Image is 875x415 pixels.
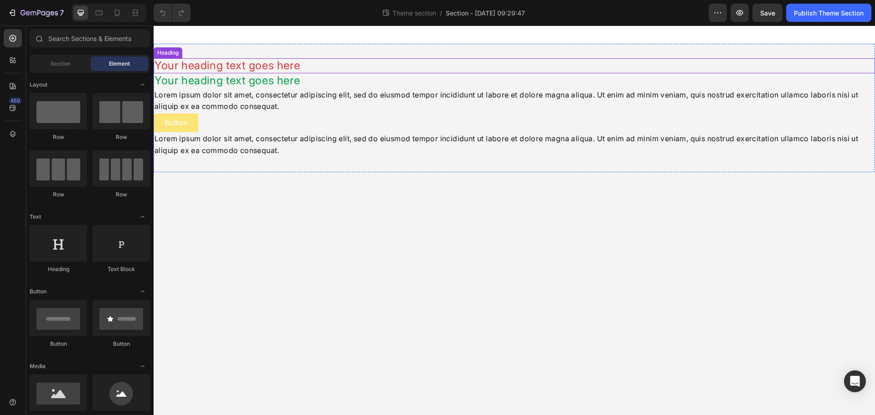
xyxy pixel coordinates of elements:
[30,265,87,273] div: Heading
[30,81,47,89] span: Layout
[30,29,150,47] input: Search Sections & Elements
[786,4,871,22] button: Publish Theme Section
[9,97,22,104] div: 450
[391,8,438,18] span: Theme section
[440,8,442,18] span: /
[30,213,41,221] span: Text
[752,4,782,22] button: Save
[93,340,150,348] div: Button
[30,133,87,141] div: Row
[93,265,150,273] div: Text Block
[135,284,150,299] span: Toggle open
[135,359,150,374] span: Toggle open
[446,8,525,18] span: Section - [DATE] 09:29:47
[60,7,64,18] p: 7
[109,60,130,68] span: Element
[30,362,46,370] span: Media
[760,9,775,17] span: Save
[51,60,70,68] span: Section
[154,26,875,415] iframe: Design area
[844,370,866,392] div: Open Intercom Messenger
[30,287,46,296] span: Button
[93,190,150,199] div: Row
[4,4,68,22] button: 7
[30,190,87,199] div: Row
[135,210,150,224] span: Toggle open
[30,340,87,348] div: Button
[154,4,190,22] div: Undo/Redo
[794,8,864,18] div: Publish Theme Section
[135,77,150,92] span: Toggle open
[93,133,150,141] div: Row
